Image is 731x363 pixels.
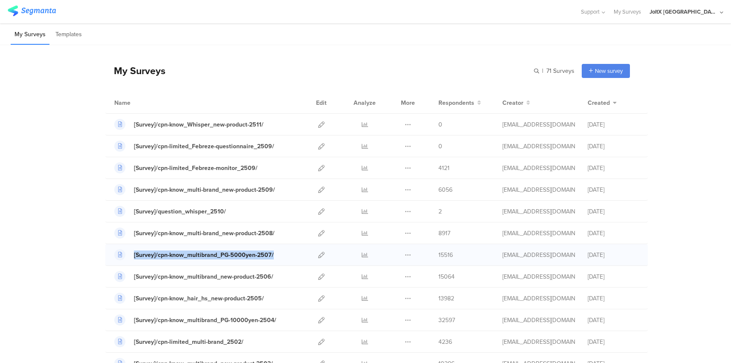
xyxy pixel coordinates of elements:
[438,337,452,346] span: 4236
[588,294,639,303] div: [DATE]
[114,293,264,304] a: [Survey]/cpn-know_hair_hs_new-product-2505/
[588,207,639,216] div: [DATE]
[438,164,450,173] span: 4121
[134,142,274,151] div: [Survey]/cpn-limited_Febreze-questionnaire_2509/
[114,141,274,152] a: [Survey]/cpn-limited_Febreze-questionnaire_2509/
[438,207,442,216] span: 2
[502,120,575,129] div: kumai.ik@pg.com
[588,337,639,346] div: [DATE]
[502,164,575,173] div: kumai.ik@pg.com
[134,294,264,303] div: [Survey]/cpn-know_hair_hs_new-product-2505/
[134,251,274,259] div: [Survey]/cpn-know_multibrand_PG-5000yen-2507/
[52,25,86,45] li: Templates
[134,120,264,129] div: [Survey]/cpn-know_Whisper_new-product-2511/
[588,164,639,173] div: [DATE]
[438,142,442,151] span: 0
[588,142,639,151] div: [DATE]
[114,184,275,195] a: [Survey]/cpn-know_multi-brand_new-product-2509/
[581,8,600,16] span: Support
[546,66,574,75] span: 71 Surveys
[502,337,575,346] div: kumai.ik@pg.com
[502,142,575,151] div: kumai.ik@pg.com
[588,98,617,107] button: Created
[502,98,523,107] span: Creator
[588,251,639,259] div: [DATE]
[134,164,258,173] div: [Survey]/cpn-limited_Febreze-monitor_2509/
[105,63,165,78] div: My Surveys
[438,251,453,259] span: 15516
[502,251,575,259] div: kumai.ik@pg.com
[541,66,545,75] span: |
[11,25,49,45] li: My Surveys
[588,98,610,107] span: Created
[595,67,623,75] span: New survey
[114,228,275,239] a: [Survey]/cpn-know_multi-brand_new-product-2508/
[438,294,454,303] span: 13982
[502,294,575,303] div: kumai.ik@pg.com
[438,98,481,107] button: Respondents
[502,207,575,216] div: kumai.ik@pg.com
[650,8,718,16] div: JoltX [GEOGRAPHIC_DATA]
[114,314,276,326] a: [Survey]/cpn-know_multibrand_PG-10000yen-2504/
[134,316,276,325] div: [Survey]/cpn-know_multibrand_PG-10000yen-2504/
[502,98,530,107] button: Creator
[502,185,575,194] div: kumai.ik@pg.com
[114,206,226,217] a: [Survey]/question_whisper_2510/
[438,229,450,238] span: 8917
[114,336,244,347] a: [Survey]/cpn-limited_multi-brand_2502/
[114,119,264,130] a: [Survey]/cpn-know_Whisper_new-product-2511/
[8,6,56,16] img: segmanta logo
[134,185,275,194] div: [Survey]/cpn-know_multi-brand_new-product-2509/
[438,185,453,194] span: 6056
[502,316,575,325] div: kumai.ik@pg.com
[114,271,273,282] a: [Survey]/cpn-know_multibrand_new-product-2506/
[588,272,639,281] div: [DATE]
[588,229,639,238] div: [DATE]
[114,98,165,107] div: Name
[134,272,273,281] div: [Survey]/cpn-know_multibrand_new-product-2506/
[438,120,442,129] span: 0
[134,207,226,216] div: [Survey]/question_whisper_2510/
[312,92,331,113] div: Edit
[114,249,274,260] a: [Survey]/cpn-know_multibrand_PG-5000yen-2507/
[588,185,639,194] div: [DATE]
[134,337,244,346] div: [Survey]/cpn-limited_multi-brand_2502/
[114,162,258,173] a: [Survey]/cpn-limited_Febreze-monitor_2509/
[502,229,575,238] div: kumai.ik@pg.com
[588,120,639,129] div: [DATE]
[438,98,474,107] span: Respondents
[502,272,575,281] div: kumai.ik@pg.com
[588,316,639,325] div: [DATE]
[352,92,377,113] div: Analyze
[399,92,417,113] div: More
[134,229,275,238] div: [Survey]/cpn-know_multi-brand_new-product-2508/
[438,272,455,281] span: 15064
[438,316,455,325] span: 32597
